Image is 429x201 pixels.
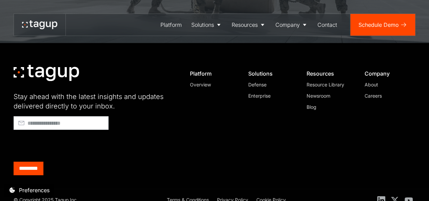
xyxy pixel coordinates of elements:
a: Newsroom [306,92,352,99]
div: Company [365,70,410,77]
a: Company [271,14,313,36]
div: Stay ahead with the latest insights and updates delivered directly to your inbox. [14,92,174,111]
a: Careers [365,92,410,99]
a: Schedule Demo [350,14,415,36]
iframe: reCAPTCHA [14,133,117,159]
div: Solutions [248,70,294,77]
a: Contact [313,14,342,36]
a: Defense [248,81,294,88]
div: Solutions [191,21,214,29]
a: Resources [227,14,271,36]
a: Solutions [187,14,227,36]
div: Resources [306,70,352,77]
div: Schedule Demo [358,21,399,29]
a: Blog [306,103,352,110]
div: Resources [232,21,258,29]
a: Enterprise [248,92,294,99]
a: Platform [156,14,187,36]
a: Resource Library [306,81,352,88]
div: Contact [317,21,337,29]
a: About [365,81,410,88]
form: Footer - Early Access [14,116,174,175]
div: Platform [190,70,235,77]
a: Overview [190,81,235,88]
div: Platform [160,21,182,29]
div: Preferences [19,186,50,194]
div: Company [275,21,300,29]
